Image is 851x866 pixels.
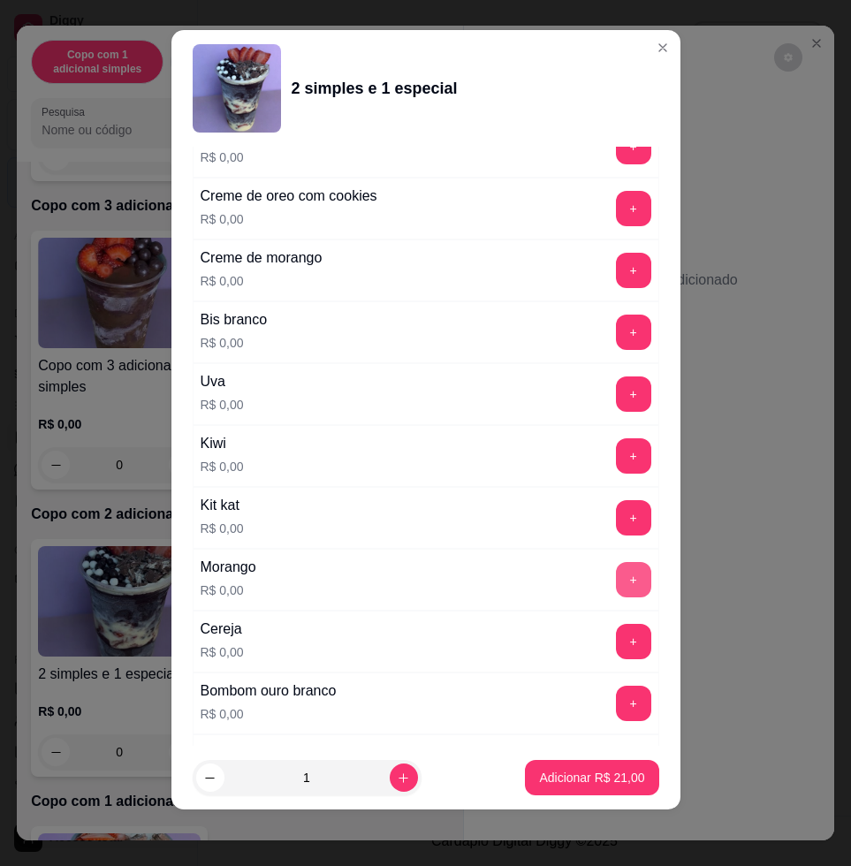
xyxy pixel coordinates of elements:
button: add [616,438,651,474]
div: Morango [201,557,256,578]
p: R$ 0,00 [201,396,244,414]
button: add [616,253,651,288]
div: Creme de oreo com cookies [201,186,377,207]
p: R$ 0,00 [201,581,256,599]
button: increase-product-quantity [390,763,418,792]
p: R$ 0,00 [201,334,268,352]
p: R$ 0,00 [201,520,244,537]
div: 2 simples e 1 especial [292,76,458,101]
div: Creme de morango [201,247,323,269]
p: R$ 0,00 [201,458,244,475]
div: Kit kat [201,495,244,516]
button: add [616,686,651,721]
p: R$ 0,00 [201,210,377,228]
button: Adicionar R$ 21,00 [525,760,658,795]
button: add [616,129,651,164]
div: Bis branco [201,309,268,330]
div: Uva [201,371,244,392]
div: Bombom ouro branco [201,680,337,702]
div: Kiwi [201,433,244,454]
button: add [616,500,651,536]
button: add [616,624,651,659]
p: R$ 0,00 [201,643,244,661]
p: Adicionar R$ 21,00 [539,769,644,786]
button: add [616,315,651,350]
img: product-image [193,44,281,133]
button: Close [649,34,677,62]
button: add [616,191,651,226]
p: R$ 0,00 [201,148,353,166]
button: add [616,562,651,597]
button: decrease-product-quantity [196,763,224,792]
button: add [616,376,651,412]
p: R$ 0,00 [201,272,323,290]
div: Cereja [201,619,244,640]
div: Bombom sonho de valsa [201,742,356,763]
p: R$ 0,00 [201,705,337,723]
